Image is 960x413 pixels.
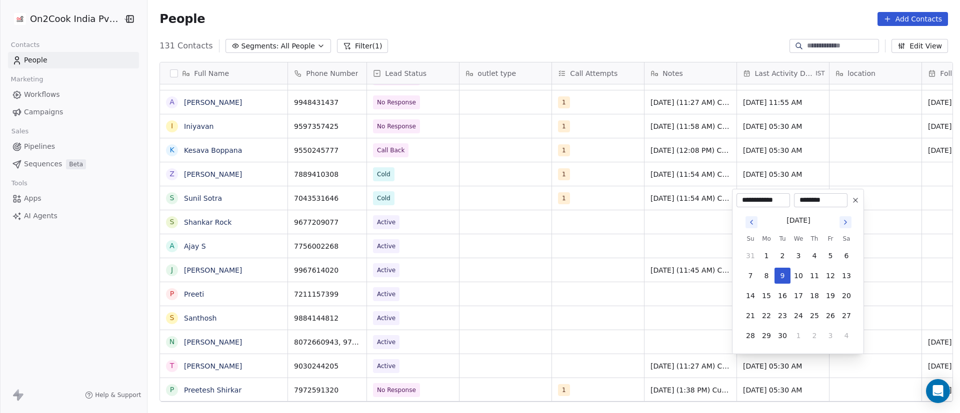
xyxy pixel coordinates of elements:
[774,288,790,304] button: 16
[758,328,774,344] button: 29
[742,328,758,344] button: 28
[758,288,774,304] button: 15
[822,234,838,244] th: Friday
[822,288,838,304] button: 19
[838,248,854,264] button: 6
[806,268,822,284] button: 11
[822,328,838,344] button: 3
[838,268,854,284] button: 13
[790,308,806,324] button: 24
[742,234,758,244] th: Sunday
[790,288,806,304] button: 17
[838,288,854,304] button: 20
[838,215,852,229] button: Go to next month
[838,234,854,244] th: Saturday
[774,234,790,244] th: Tuesday
[790,248,806,264] button: 3
[758,234,774,244] th: Monday
[822,268,838,284] button: 12
[838,308,854,324] button: 27
[806,234,822,244] th: Thursday
[806,248,822,264] button: 4
[758,248,774,264] button: 1
[774,308,790,324] button: 23
[758,268,774,284] button: 8
[822,308,838,324] button: 26
[774,248,790,264] button: 2
[838,328,854,344] button: 4
[744,215,758,229] button: Go to previous month
[742,288,758,304] button: 14
[742,268,758,284] button: 7
[742,308,758,324] button: 21
[758,308,774,324] button: 22
[786,215,810,226] div: [DATE]
[806,328,822,344] button: 2
[774,328,790,344] button: 30
[774,268,790,284] button: 9
[790,268,806,284] button: 10
[790,328,806,344] button: 1
[806,288,822,304] button: 18
[790,234,806,244] th: Wednesday
[822,248,838,264] button: 5
[742,248,758,264] button: 31
[806,308,822,324] button: 25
